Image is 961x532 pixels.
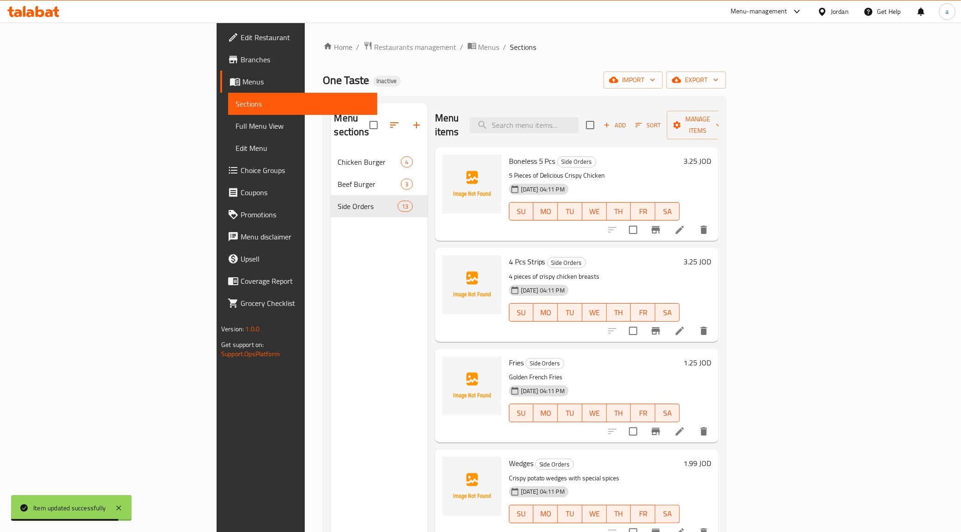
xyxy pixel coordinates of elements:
[241,231,370,242] span: Menu disclaimer
[236,120,370,132] span: Full Menu View
[623,422,643,441] span: Select to update
[331,151,428,173] div: Chicken Burger4
[241,32,370,43] span: Edit Restaurant
[537,306,554,319] span: MO
[610,205,628,218] span: TH
[623,220,643,239] span: Select to update
[373,76,401,87] div: Inactive
[435,111,459,139] h2: Menu items
[338,156,401,167] div: Chicken Burger
[674,114,721,137] span: Manage items
[513,306,530,319] span: SU
[537,507,554,520] span: MO
[509,404,534,422] button: SU
[607,505,631,523] button: TH
[220,48,377,71] a: Branches
[220,248,377,270] a: Upsell
[659,406,676,420] span: SA
[510,42,537,53] span: Sections
[562,507,579,520] span: TU
[517,286,568,295] span: [DATE] 04:11 PM
[635,120,661,131] span: Sort
[220,226,377,248] a: Menu disclaimer
[533,404,558,422] button: MO
[655,505,680,523] button: SA
[631,202,655,221] button: FR
[610,507,628,520] span: TH
[623,321,643,341] span: Select to update
[241,187,370,198] span: Coupons
[600,118,629,132] button: Add
[405,114,428,136] button: Add section
[582,404,607,422] button: WE
[683,356,711,369] h6: 1.25 JOD
[220,26,377,48] a: Edit Restaurant
[364,115,383,135] span: Select all sections
[509,170,680,181] p: 5 Pieces of Delicious Crispy Chicken
[558,404,582,422] button: TU
[509,271,680,282] p: 4 pieces of crispy chicken breasts
[674,74,719,86] span: export
[631,303,655,322] button: FR
[478,42,500,53] span: Menus
[33,503,106,513] div: Item updated successfully
[241,165,370,176] span: Choice Groups
[586,406,603,420] span: WE
[509,255,545,269] span: 4 Pcs Strips
[611,74,655,86] span: import
[220,292,377,314] a: Grocery Checklist
[582,202,607,221] button: WE
[645,420,667,442] button: Branch-specific-item
[401,180,412,189] span: 3
[831,6,849,17] div: Jordan
[655,404,680,422] button: SA
[220,181,377,203] a: Coupons
[470,117,579,133] input: search
[245,323,260,335] span: 1.0.0
[607,404,631,422] button: TH
[557,156,596,167] div: Side Orders
[631,404,655,422] button: FR
[604,72,663,89] button: import
[666,72,726,89] button: export
[221,348,280,360] a: Support.OpsPlatform
[635,205,652,218] span: FR
[241,54,370,65] span: Branches
[509,303,534,322] button: SU
[228,93,377,115] a: Sections
[509,371,680,383] p: Golden French Fries
[526,358,564,369] span: Side Orders
[241,275,370,287] span: Coverage Report
[558,202,582,221] button: TU
[631,505,655,523] button: FR
[582,303,607,322] button: WE
[467,41,500,53] a: Menus
[693,420,715,442] button: delete
[610,306,628,319] span: TH
[338,179,401,190] div: Beef Burger
[221,323,244,335] span: Version:
[331,173,428,195] div: Beef Burger3
[220,270,377,292] a: Coverage Report
[558,156,596,167] span: Side Orders
[558,303,582,322] button: TU
[547,257,586,268] div: Side Orders
[645,219,667,241] button: Branch-specific-item
[509,456,533,470] span: Wedges
[683,255,711,268] h6: 3.25 JOD
[548,257,586,268] span: Side Orders
[674,224,685,235] a: Edit menu item
[363,41,457,53] a: Restaurants management
[731,6,787,17] div: Menu-management
[586,306,603,319] span: WE
[241,209,370,220] span: Promotions
[373,77,401,85] span: Inactive
[517,487,568,496] span: [DATE] 04:11 PM
[509,505,534,523] button: SU
[607,303,631,322] button: TH
[242,76,370,87] span: Menus
[220,159,377,181] a: Choice Groups
[228,115,377,137] a: Full Menu View
[323,41,726,53] nav: breadcrumb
